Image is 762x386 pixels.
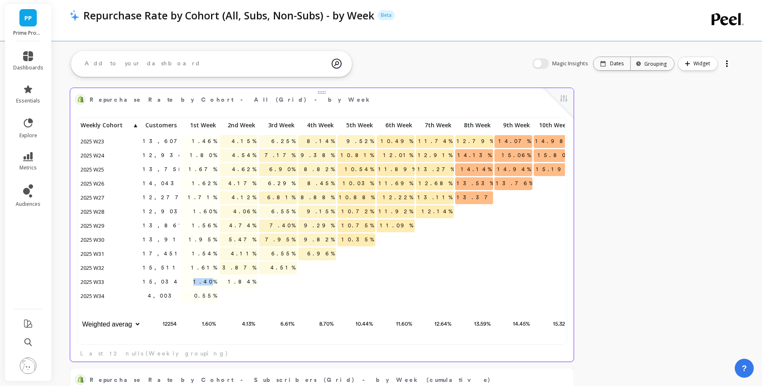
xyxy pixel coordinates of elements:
span: 13.37% [455,191,499,204]
span: 1.40% [192,276,218,288]
span: 11.92% [377,205,415,218]
span: Repurchase Rate by Cohort - All (Grid) - by Week [90,94,542,105]
div: Toggle SortBy [455,119,494,133]
div: Toggle SortBy [219,119,259,133]
p: 6.61% [259,318,297,330]
span: 4.62% [230,163,258,176]
div: Toggle SortBy [494,119,533,133]
p: 15.32% [534,318,572,330]
span: 5th Week [339,122,373,129]
span: 6.55% [270,248,297,260]
span: 12,277 [141,191,186,204]
span: 2025 W34 [79,290,107,302]
span: 15.80% [536,149,572,162]
span: 1.71% [186,191,218,204]
div: Toggle SortBy [376,119,415,133]
span: 4.12% [230,191,258,204]
div: Toggle SortBy [141,119,180,133]
span: 10.35% [340,234,375,246]
p: Weekly Cohort [79,119,141,131]
span: 11.74% [417,135,454,148]
span: 9.29% [302,219,336,232]
p: 9th Week [494,119,532,131]
div: Toggle SortBy [180,119,219,133]
span: 8.45% [306,177,336,190]
span: 4.74% [228,219,258,232]
span: 15.06% [500,149,532,162]
span: 9th Week [496,122,530,129]
span: audiences [16,201,40,207]
span: 1.46% [190,135,218,148]
span: 14.13% [456,149,493,162]
p: 12.64% [416,318,454,330]
span: 14.94% [496,163,532,176]
span: 10.54% [343,163,375,176]
span: 13,758 [141,163,190,176]
div: Toggle SortBy [259,119,298,133]
span: 12,934 [141,149,186,162]
span: 2025 W30 [79,234,107,246]
span: 2025 W33 [79,276,107,288]
span: 7.95% [263,234,297,246]
span: ▲ [132,122,138,129]
span: 10th Week [535,122,569,129]
div: Toggle SortBy [533,119,572,133]
span: explore [19,132,37,139]
p: 4.13% [220,318,258,330]
span: 1.84% [226,276,258,288]
span: 10.75% [340,219,375,232]
span: 2nd Week [221,122,255,129]
span: 11.89% [377,163,418,176]
span: ? [742,362,747,374]
span: 4.15% [230,135,258,148]
span: 12.22% [381,191,415,204]
span: 6.81% [266,191,297,204]
span: Repurchase Rate by Cohort - Subscribers (Grid) - by Week (cumulative) [90,374,542,386]
span: 10.72% [340,205,375,218]
p: 5th Week [337,119,375,131]
span: metrics [19,164,37,171]
span: 2025 W31 [79,248,107,260]
p: Beta [377,10,395,20]
span: 2025 W28 [79,205,107,218]
span: 9.38% [299,149,336,162]
div: Toggle SortBy [79,119,118,133]
span: 1.56% [190,219,218,232]
span: Last 12 nulls [80,349,143,357]
p: Dates [610,60,624,67]
span: 2025 W25 [79,163,107,176]
span: 1.62% [190,177,218,190]
span: 1.54% [190,248,218,260]
span: 3.87% [221,262,258,274]
p: Prime Prometics™ [13,30,43,36]
span: 2025 W24 [79,149,107,162]
span: dashboards [13,64,43,71]
span: 13,607 [141,135,185,148]
p: 4th Week [298,119,336,131]
div: Grouping [638,60,667,68]
span: 17,451 [141,248,183,260]
span: Customers [143,122,177,129]
span: 4.51% [269,262,297,274]
span: 8th Week [457,122,491,129]
p: 13.59% [455,318,493,330]
span: 13.76% [494,177,534,190]
img: header icon [69,10,79,21]
span: 0.55% [192,290,218,302]
span: 13.11% [416,191,454,204]
span: 11.09% [378,219,415,232]
p: Repurchase Rate by Cohort (All, Subs, Non-Subs) - by Week [83,8,374,22]
span: 9.15% [305,205,336,218]
span: 5.47% [227,234,258,246]
span: 15,034 [141,276,182,288]
span: 4.06% [232,205,258,218]
span: 13.53% [455,177,495,190]
span: 9.52% [345,135,375,148]
p: 8.70% [298,318,336,330]
span: 4.54% [230,149,258,162]
span: essentials [16,98,40,104]
span: 9.82% [302,234,336,246]
p: 2nd Week [220,119,258,131]
span: PP [24,13,32,23]
span: 4th Week [300,122,334,129]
